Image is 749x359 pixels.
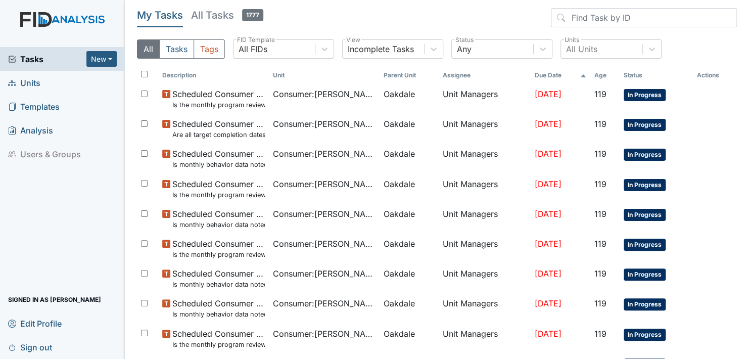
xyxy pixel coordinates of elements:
span: Scheduled Consumer Chart Review Are all target completion dates current (not expired)? [172,118,265,140]
div: Incomplete Tasks [348,43,414,55]
span: Scheduled Consumer Chart Review Is the monthly program review completed by the 15th of the previo... [172,328,265,349]
span: Scheduled Consumer Chart Review Is monthly behavior data noted in Q Review (programmatic reports)? [172,208,265,230]
input: Find Task by ID [551,8,737,27]
span: In Progress [624,119,666,131]
span: [DATE] [535,119,561,129]
span: Scheduled Consumer Chart Review Is monthly behavior data noted in Q Review (programmatic reports)? [172,267,265,289]
span: In Progress [624,329,666,341]
td: Unit Managers [438,293,530,323]
small: Is the monthly program review completed by the 15th of the previous month? [172,250,265,259]
span: Analysis [8,122,53,138]
small: Is monthly behavior data noted in Q Review (programmatic reports)? [172,160,265,169]
span: Consumer : [PERSON_NAME] [273,178,376,190]
span: Consumer : [PERSON_NAME] [273,118,376,130]
button: All [137,39,160,59]
span: Consumer : [PERSON_NAME] [273,208,376,220]
th: Toggle SortBy [531,67,590,84]
span: Units [8,75,40,91]
th: Actions [692,67,737,84]
span: In Progress [624,239,666,251]
div: All Units [566,43,597,55]
td: Unit Managers [438,84,530,114]
span: Oakdale [384,118,415,130]
td: Unit Managers [438,204,530,234]
span: Oakdale [384,178,415,190]
span: Scheduled Consumer Chart Review Is the monthly program review completed by the 15th of the previo... [172,238,265,259]
span: Oakdale [384,328,415,340]
span: In Progress [624,149,666,161]
th: Toggle SortBy [380,67,439,84]
span: Oakdale [384,267,415,280]
span: In Progress [624,179,666,191]
span: In Progress [624,89,666,101]
span: Edit Profile [8,316,62,331]
span: Scheduled Consumer Chart Review Is the monthly program review completed by the 15th of the previo... [172,88,265,110]
button: Tasks [159,39,194,59]
td: Unit Managers [438,234,530,263]
td: Unit Managers [438,114,530,144]
th: Assignee [438,67,530,84]
span: [DATE] [535,239,561,249]
span: [DATE] [535,268,561,279]
span: Signed in as [PERSON_NAME] [8,292,101,307]
small: Is the monthly program review completed by the 15th of the previous month? [172,190,265,200]
span: 119 [594,239,606,249]
div: All FIDs [239,43,267,55]
span: [DATE] [535,179,561,189]
span: 119 [594,89,606,99]
span: Oakdale [384,208,415,220]
span: Consumer : [PERSON_NAME] [273,328,376,340]
span: [DATE] [535,209,561,219]
span: 119 [594,179,606,189]
td: Unit Managers [438,174,530,204]
th: Toggle SortBy [620,67,692,84]
span: Consumer : [PERSON_NAME] [273,297,376,309]
th: Toggle SortBy [590,67,620,84]
th: Toggle SortBy [158,67,269,84]
span: 119 [594,209,606,219]
div: Any [457,43,472,55]
small: Is the monthly program review completed by the 15th of the previous month? [172,340,265,349]
span: 119 [594,268,606,279]
small: Is monthly behavior data noted in Q Review (programmatic reports)? [172,309,265,319]
th: Toggle SortBy [269,67,380,84]
button: New [86,51,117,67]
span: Consumer : [PERSON_NAME] [273,267,376,280]
input: Toggle All Rows Selected [141,71,148,77]
span: [DATE] [535,89,561,99]
h5: My Tasks [137,8,183,22]
span: In Progress [624,268,666,281]
td: Unit Managers [438,263,530,293]
small: Is monthly behavior data noted in Q Review (programmatic reports)? [172,220,265,230]
span: 119 [594,119,606,129]
span: Scheduled Consumer Chart Review Is monthly behavior data noted in Q Review (programmatic reports)? [172,297,265,319]
span: Consumer : [PERSON_NAME] [273,238,376,250]
span: [DATE] [535,298,561,308]
span: In Progress [624,298,666,310]
small: Is monthly behavior data noted in Q Review (programmatic reports)? [172,280,265,289]
span: [DATE] [535,329,561,339]
span: Oakdale [384,148,415,160]
span: Oakdale [384,297,415,309]
span: Consumer : [PERSON_NAME] [273,88,376,100]
div: Type filter [137,39,225,59]
span: [DATE] [535,149,561,159]
small: Are all target completion dates current (not expired)? [172,130,265,140]
small: Is the monthly program review completed by the 15th of the previous month? [172,100,265,110]
span: Templates [8,99,60,114]
span: 119 [594,149,606,159]
span: 1777 [242,9,263,21]
span: 119 [594,298,606,308]
h5: All Tasks [191,8,263,22]
td: Unit Managers [438,324,530,353]
span: Scheduled Consumer Chart Review Is the monthly program review completed by the 15th of the previo... [172,178,265,200]
span: 119 [594,329,606,339]
span: Scheduled Consumer Chart Review Is monthly behavior data noted in Q Review (programmatic reports)? [172,148,265,169]
a: Tasks [8,53,86,65]
span: Oakdale [384,238,415,250]
span: Sign out [8,339,52,355]
span: Consumer : [PERSON_NAME] [273,148,376,160]
span: In Progress [624,209,666,221]
button: Tags [194,39,225,59]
